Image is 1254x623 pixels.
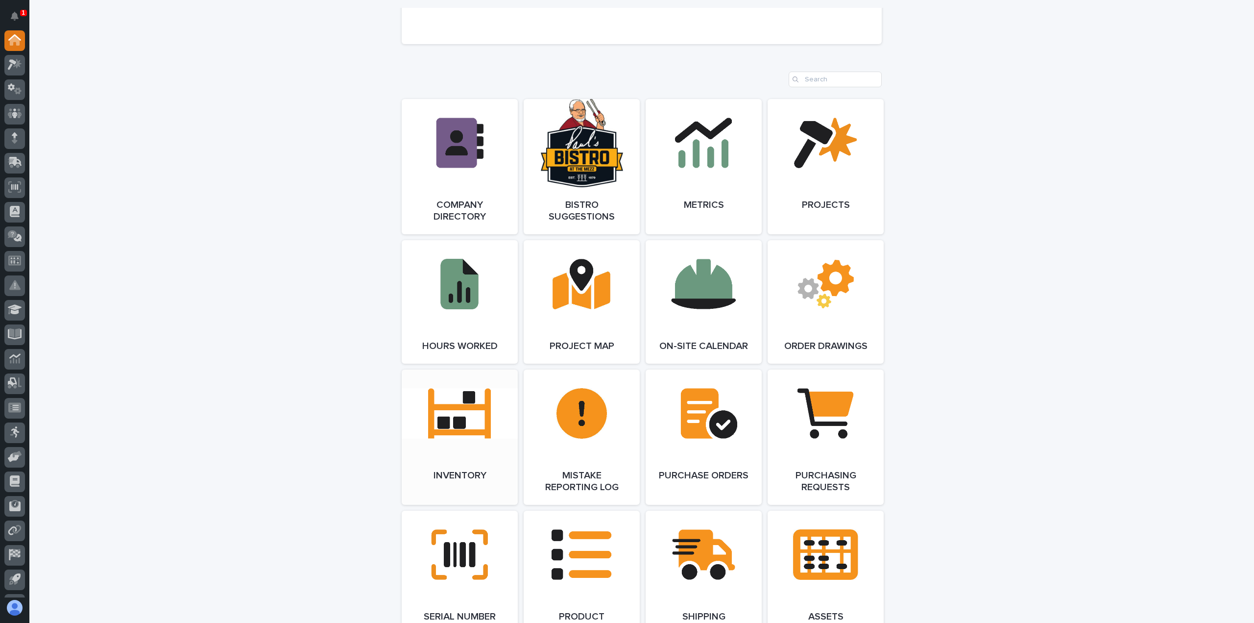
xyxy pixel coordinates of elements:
div: Notifications1 [12,12,25,27]
a: On-Site Calendar [646,240,762,364]
p: 1 [22,9,25,16]
a: Project Map [524,240,640,364]
button: Notifications [4,6,25,26]
a: Mistake Reporting Log [524,370,640,505]
button: users-avatar [4,598,25,618]
a: Inventory [402,370,518,505]
input: Search [789,72,882,87]
a: Order Drawings [768,240,884,364]
a: Purchase Orders [646,370,762,505]
a: Purchasing Requests [768,370,884,505]
a: Metrics [646,99,762,234]
a: Hours Worked [402,240,518,364]
a: Bistro Suggestions [524,99,640,234]
a: Company Directory [402,99,518,234]
a: Projects [768,99,884,234]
